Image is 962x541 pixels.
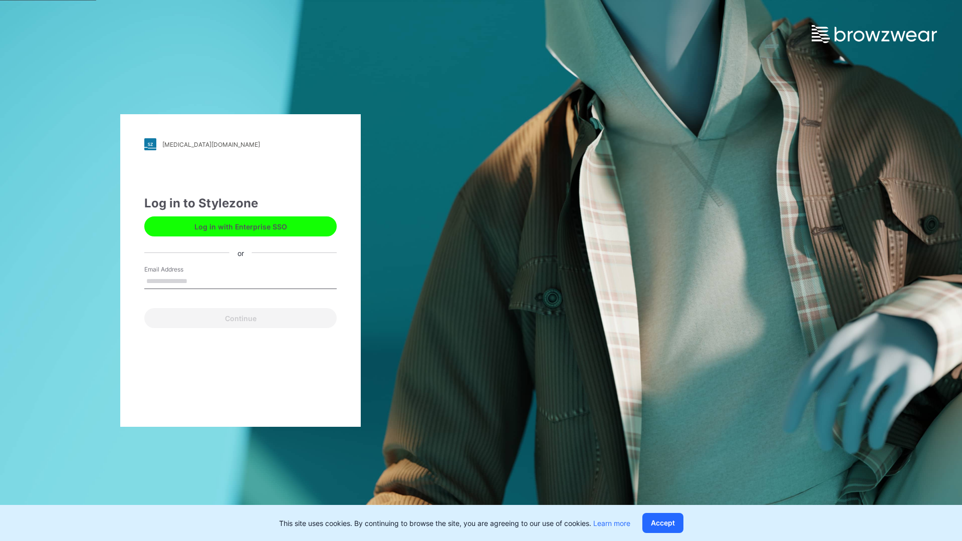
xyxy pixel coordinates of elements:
[642,513,683,533] button: Accept
[593,519,630,527] a: Learn more
[162,141,260,148] div: [MEDICAL_DATA][DOMAIN_NAME]
[144,194,337,212] div: Log in to Stylezone
[144,138,337,150] a: [MEDICAL_DATA][DOMAIN_NAME]
[144,265,214,274] label: Email Address
[144,138,156,150] img: stylezone-logo.562084cfcfab977791bfbf7441f1a819.svg
[229,247,252,258] div: or
[812,25,937,43] img: browzwear-logo.e42bd6dac1945053ebaf764b6aa21510.svg
[144,216,337,236] button: Log in with Enterprise SSO
[279,518,630,528] p: This site uses cookies. By continuing to browse the site, you are agreeing to our use of cookies.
